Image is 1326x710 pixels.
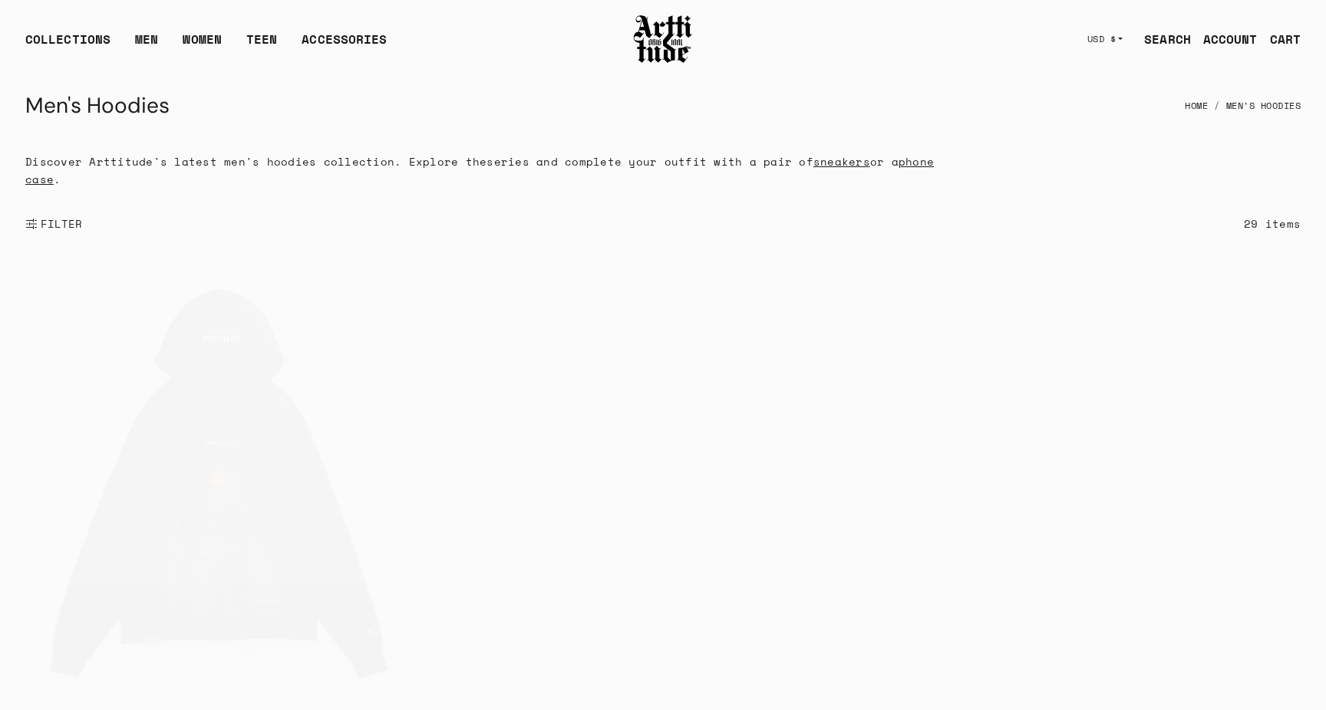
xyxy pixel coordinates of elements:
li: Men's Hoodies [1208,89,1301,123]
div: COLLECTIONS [25,30,110,61]
a: TEEN [246,30,277,61]
img: Arttitude [632,13,694,65]
img: Name Your Price Salvator Mundi Black Hoodie [1,263,442,704]
span: FILTER [38,216,83,232]
a: WOMEN [183,30,222,61]
h1: Men's Hoodies [25,87,170,124]
a: sneakers [813,153,870,169]
button: Show filters [25,207,83,241]
div: ACCESSORIES [302,30,387,61]
div: 29 items [1244,215,1301,232]
button: USD $ [1078,22,1133,56]
div: CART [1270,30,1301,48]
a: Home [1185,89,1208,123]
span: USD $ [1087,33,1117,45]
a: MEN [135,30,158,61]
a: SEARCH [1132,24,1191,54]
a: Name Your Price Salvator Mundi Black HoodieName Your Price Salvator Mundi Black Hoodie [1,263,442,704]
p: Discover Arttitude's latest men's hoodies collection. Explore the series and complete your outfit... [25,153,958,188]
a: ACCOUNT [1191,24,1258,54]
a: phone case [25,153,934,187]
ul: Main navigation [13,30,399,61]
a: Open cart [1258,24,1301,54]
